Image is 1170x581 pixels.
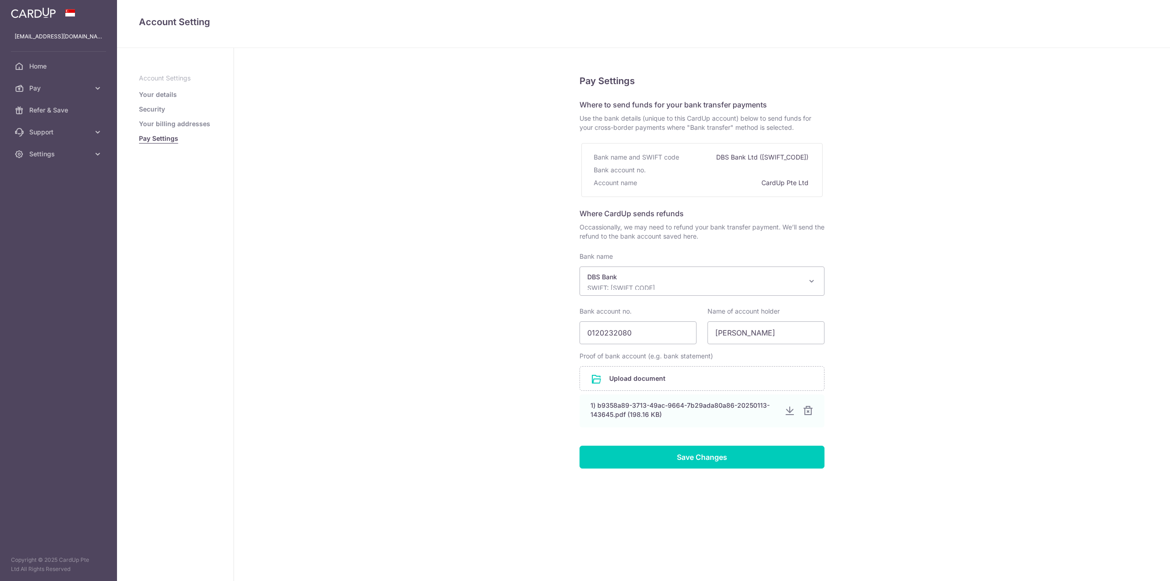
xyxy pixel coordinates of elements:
span: Use the bank details (unique to this CardUp account) below to send funds for your cross-border pa... [580,114,824,132]
a: Pay Settings [139,134,178,143]
label: Name of account holder [707,307,780,316]
span: DBS Bank [580,267,824,296]
span: Pay [29,84,90,93]
img: CardUp [11,7,56,18]
h5: Pay Settings [580,74,824,88]
div: Account name [594,176,639,189]
div: CardUp Pte Ltd [761,176,810,189]
div: 1) b9358a89-3713-49ac-9664-7b29ada80a86-20250113-143645.pdf (198.16 KB) [590,401,777,419]
a: Security [139,105,165,114]
span: Occassionally, we may need to refund your bank transfer payment. We’ll send the refund to the ban... [580,223,824,241]
span: Settings [29,149,90,159]
span: Where CardUp sends refunds [580,209,684,218]
div: Bank account no. [594,164,648,176]
label: Proof of bank account (e.g. bank statement) [580,352,713,361]
div: Upload document [580,366,824,391]
a: Your details [139,90,177,99]
iframe: 打开一个小组件，您可以在其中找到更多信息 [1113,554,1161,576]
p: Account Settings [139,74,212,83]
p: [EMAIL_ADDRESS][DOMAIN_NAME] [15,32,102,41]
span: Refer & Save [29,106,90,115]
span: Home [29,62,90,71]
label: Bank name [580,252,613,261]
span: DBS Bank [580,267,824,295]
a: Your billing addresses [139,119,210,128]
input: Save Changes [580,446,824,469]
span: Where to send funds for your bank transfer payments [580,100,767,109]
p: DBS Bank [587,272,802,282]
div: DBS Bank Ltd ([SWIFT_CODE]) [716,151,810,164]
p: SWIFT: [SWIFT_CODE] [587,283,802,293]
span: Support [29,128,90,137]
div: Bank name and SWIFT code [594,151,681,164]
label: Bank account no. [580,307,632,316]
span: translation missing: en.refund_bank_accounts.show.title.account_setting [139,16,210,27]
